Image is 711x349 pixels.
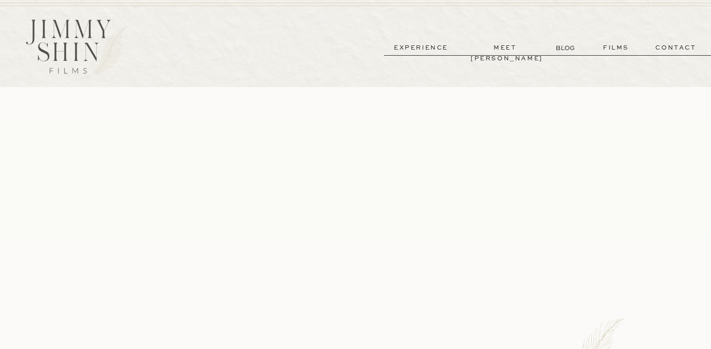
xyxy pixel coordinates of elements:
a: experience [386,43,456,53]
a: BLOG [556,43,577,53]
a: films [593,43,639,53]
a: contact [642,43,710,53]
a: meet [PERSON_NAME] [471,43,540,53]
